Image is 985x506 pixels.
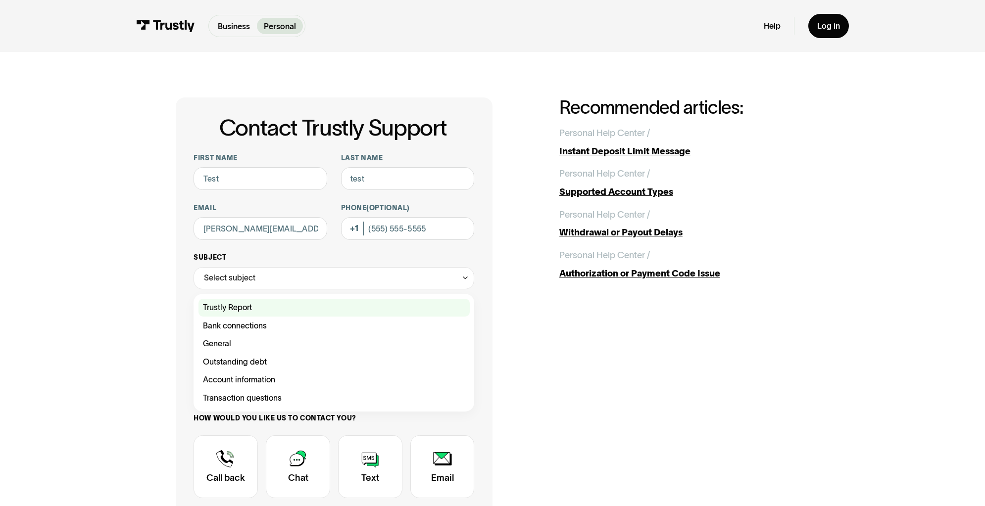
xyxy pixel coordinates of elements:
[559,167,809,198] a: Personal Help Center /Supported Account Types
[203,337,231,350] span: General
[194,154,327,163] label: First name
[808,14,849,38] a: Log in
[203,355,267,368] span: Outstanding debt
[194,289,474,412] nav: Select subject
[203,373,275,386] span: Account information
[264,20,296,32] p: Personal
[366,204,410,212] span: (Optional)
[194,217,327,240] input: alex@mail.com
[559,167,650,180] div: Personal Help Center /
[136,20,195,32] img: Trustly Logo
[559,126,809,158] a: Personal Help Center /Instant Deposit Limit Message
[194,204,327,213] label: Email
[204,271,255,284] div: Select subject
[341,167,475,190] input: Howard
[203,319,267,332] span: Bank connections
[559,208,809,239] a: Personal Help Center /Withdrawal or Payout Delays
[203,301,252,314] span: Trustly Report
[817,21,840,31] div: Log in
[559,248,650,262] div: Personal Help Center /
[194,167,327,190] input: Alex
[559,97,809,117] h2: Recommended articles:
[203,391,282,405] span: Transaction questions
[341,154,475,163] label: Last name
[559,267,809,280] div: Authorization or Payment Code Issue
[211,18,257,34] a: Business
[341,204,475,213] label: Phone
[194,267,474,290] div: Select subject
[257,18,302,34] a: Personal
[559,208,650,221] div: Personal Help Center /
[559,226,809,239] div: Withdrawal or Payout Delays
[559,185,809,198] div: Supported Account Types
[341,217,475,240] input: (555) 555-5555
[559,126,650,139] div: Personal Help Center /
[218,20,250,32] p: Business
[559,144,809,158] div: Instant Deposit Limit Message
[194,414,474,423] label: How would you like us to contact you?
[764,21,781,31] a: Help
[192,115,474,140] h1: Contact Trustly Support
[194,253,474,262] label: Subject
[559,248,809,280] a: Personal Help Center /Authorization or Payment Code Issue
